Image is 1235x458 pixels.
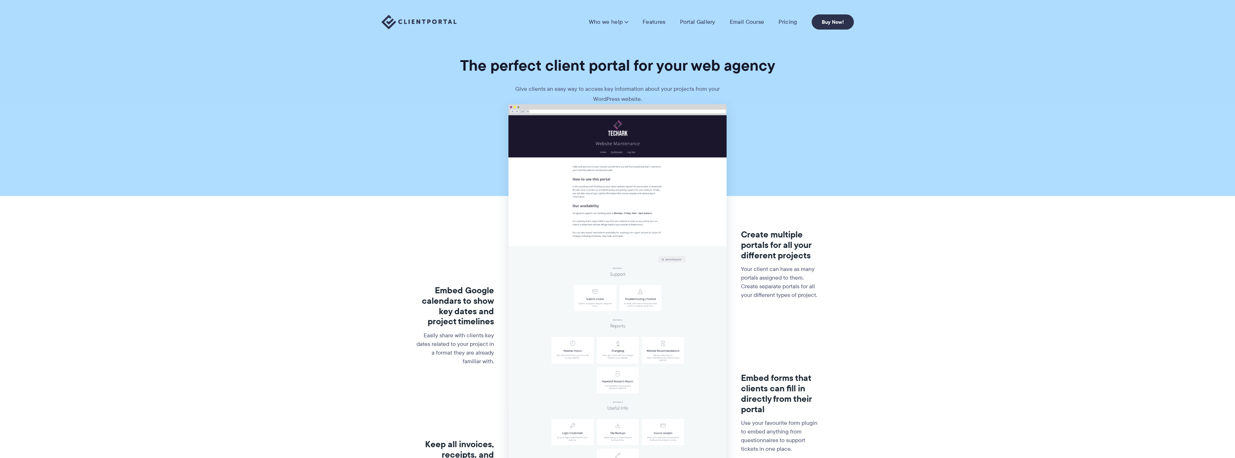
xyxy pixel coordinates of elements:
[680,18,715,26] a: Portal Gallery
[779,18,797,26] a: Pricing
[415,331,494,366] p: Easily share with clients key dates related to your project in a format they are already familiar...
[415,285,494,327] h3: Embed Google calendars to show key dates and project timelines
[741,419,820,453] p: Use your favourite form plugin to embed anything from questionnaires to support tickets in one pl...
[589,18,628,26] a: Who we help
[812,14,854,30] a: Buy Now!
[730,18,764,26] a: Email Course
[510,84,726,104] p: Give clients an easy way to access key information about your projects from your WordPress website.
[643,18,665,26] a: Features
[741,373,820,414] h3: Embed forms that clients can fill in directly from their portal
[741,230,820,261] h3: Create multiple portals for all your different projects
[741,265,820,299] p: Your client can have as many portals assigned to them. Create separate portals for all your diffe...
